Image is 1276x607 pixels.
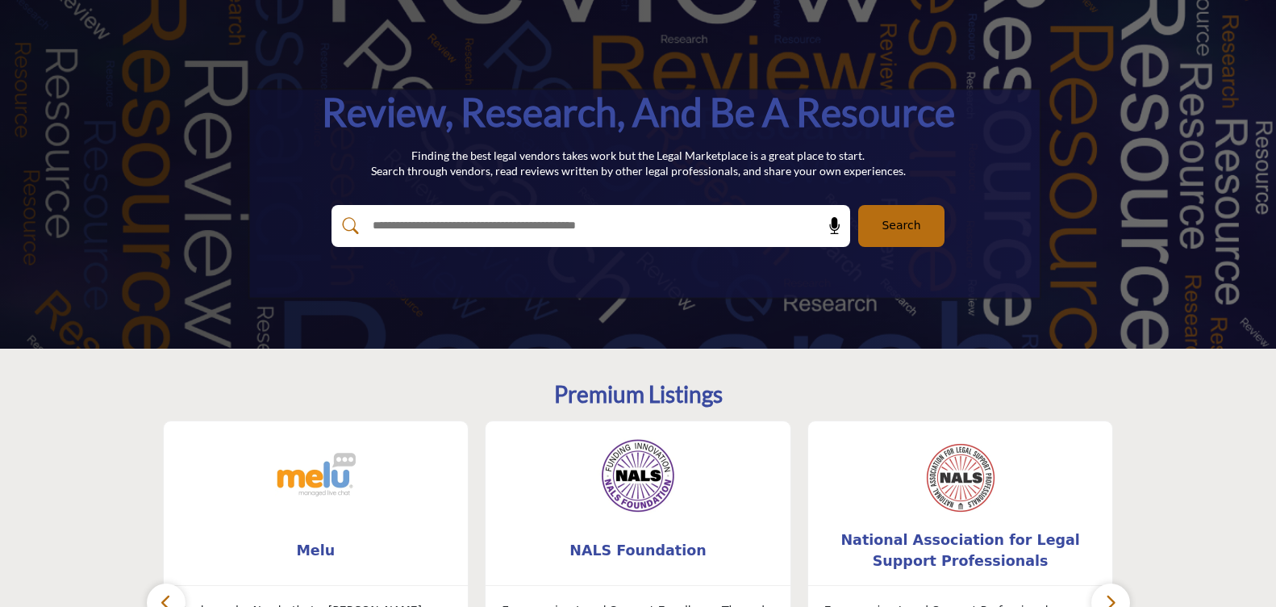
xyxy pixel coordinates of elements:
[920,437,1001,518] img: National Association for Legal Support Professionals
[322,87,955,137] h1: Review, Research, and be a Resource
[275,437,356,518] img: Melu
[371,148,906,164] p: Finding the best legal vendors takes work but the Legal Marketplace is a great place to start.
[598,437,678,518] img: NALS Foundation
[832,530,1089,572] b: National Association for Legal Support Professionals
[188,540,444,561] span: Melu
[486,530,790,572] a: NALS Foundation
[882,217,920,234] span: Search
[371,163,906,179] p: Search through vendors, read reviews written by other legal professionals, and share your own exp...
[858,205,944,247] button: Search
[164,530,469,572] a: Melu
[510,540,766,561] span: NALS Foundation
[808,530,1113,572] a: National Association for Legal Support Professionals
[188,530,444,572] b: Melu
[554,381,723,408] h2: Premium Listings
[510,530,766,572] b: NALS Foundation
